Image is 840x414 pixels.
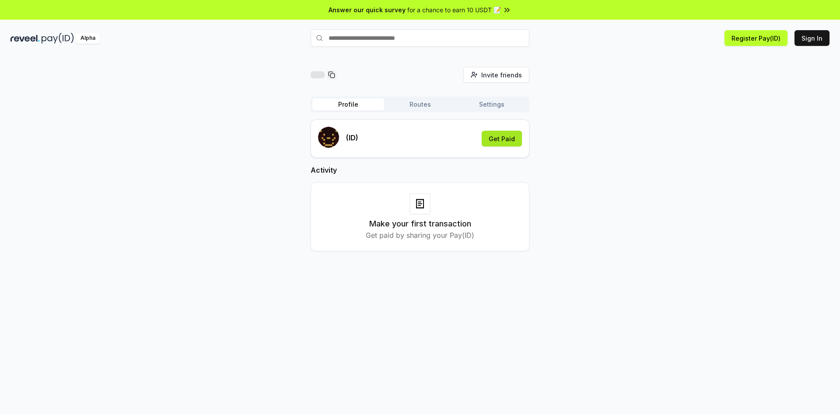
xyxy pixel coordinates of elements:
button: Sign In [794,30,829,46]
button: Invite friends [463,67,529,83]
button: Get Paid [482,131,522,146]
img: reveel_dark [10,33,40,44]
h2: Activity [311,165,529,175]
h3: Make your first transaction [369,218,471,230]
span: for a chance to earn 10 USDT 📝 [407,5,501,14]
button: Settings [456,98,528,111]
img: pay_id [42,33,74,44]
button: Register Pay(ID) [724,30,787,46]
p: (ID) [346,132,358,143]
button: Profile [312,98,384,111]
span: Answer our quick survey [329,5,406,14]
button: Routes [384,98,456,111]
span: Invite friends [481,70,522,80]
p: Get paid by sharing your Pay(ID) [366,230,474,240]
div: Alpha [76,33,100,44]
